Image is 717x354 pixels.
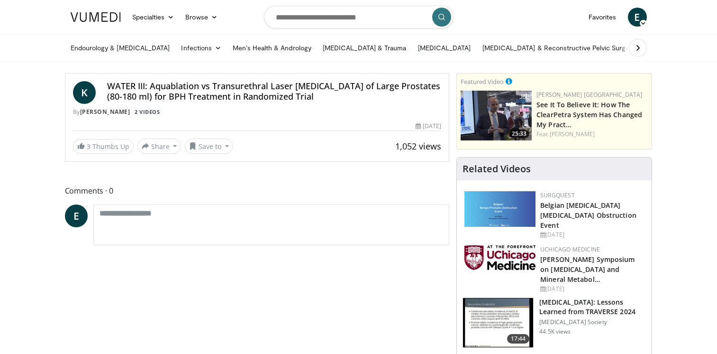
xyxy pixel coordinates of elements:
button: Share [137,139,182,154]
div: By [73,108,442,116]
a: 17:44 [MEDICAL_DATA]: Lessons Learned from TRAVERSE 2024 [MEDICAL_DATA] Society 44.5K views [463,298,646,348]
a: Surgquest [540,191,575,199]
a: Browse [180,8,223,27]
a: Favorites [583,8,622,27]
img: 1317c62a-2f0d-4360-bee0-b1bff80fed3c.150x105_q85_crop-smart_upscale.jpg [463,298,533,347]
a: [MEDICAL_DATA] & Reconstructive Pelvic Surgery [477,38,641,57]
a: 25:33 [461,91,532,140]
span: 1,052 views [395,140,441,152]
img: 5f87bdfb-7fdf-48f0-85f3-b6bcda6427bf.jpg.150x105_q85_autocrop_double_scale_upscale_version-0.2.jpg [464,245,535,270]
a: [MEDICAL_DATA] & Trauma [317,38,412,57]
button: Save to [185,139,233,154]
img: 08d442d2-9bc4-4584-b7ef-4efa69e0f34c.png.150x105_q85_autocrop_double_scale_upscale_version-0.2.png [464,191,535,227]
span: Comments 0 [65,185,450,197]
input: Search topics, interventions [264,6,454,28]
span: 25:33 [509,130,529,138]
span: 17:44 [507,334,530,344]
div: [DATE] [416,122,441,130]
a: E [65,205,88,227]
a: [MEDICAL_DATA] [412,38,477,57]
a: Specialties [127,8,180,27]
img: 47196b86-3779-4b90-b97e-820c3eda9b3b.150x105_q85_crop-smart_upscale.jpg [461,91,532,140]
a: 2 Videos [132,108,163,116]
a: K [73,81,96,104]
a: E [628,8,647,27]
a: Endourology & [MEDICAL_DATA] [65,38,176,57]
a: See It To Believe It: How The ClearPetra System Has Changed My Pract… [536,100,642,129]
a: UChicago Medicine [540,245,600,253]
a: Infections [175,38,227,57]
a: Belgian [MEDICAL_DATA] [MEDICAL_DATA] Obstruction Event [540,201,636,230]
h4: Related Videos [463,163,531,175]
h4: WATER III: Aquablation vs Transurethral Laser [MEDICAL_DATA] of Large Prostates (80-180 ml) for B... [107,81,442,102]
small: Featured Video [461,77,504,86]
div: [DATE] [540,231,644,239]
a: [PERSON_NAME] Symposium on [MEDICAL_DATA] and Mineral Metabol… [540,255,635,284]
a: 3 Thumbs Up [73,139,134,154]
div: [DATE] [540,285,644,293]
a: [PERSON_NAME] [GEOGRAPHIC_DATA] [536,91,642,99]
h3: [MEDICAL_DATA]: Lessons Learned from TRAVERSE 2024 [539,298,646,317]
a: Men’s Health & Andrology [227,38,317,57]
span: 3 [87,142,91,151]
img: VuMedi Logo [71,12,121,22]
a: [PERSON_NAME] [80,108,130,116]
p: 44.5K views [539,328,571,335]
div: Feat. [536,130,648,139]
p: [MEDICAL_DATA] Society [539,318,646,326]
a: [PERSON_NAME] [550,130,595,138]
